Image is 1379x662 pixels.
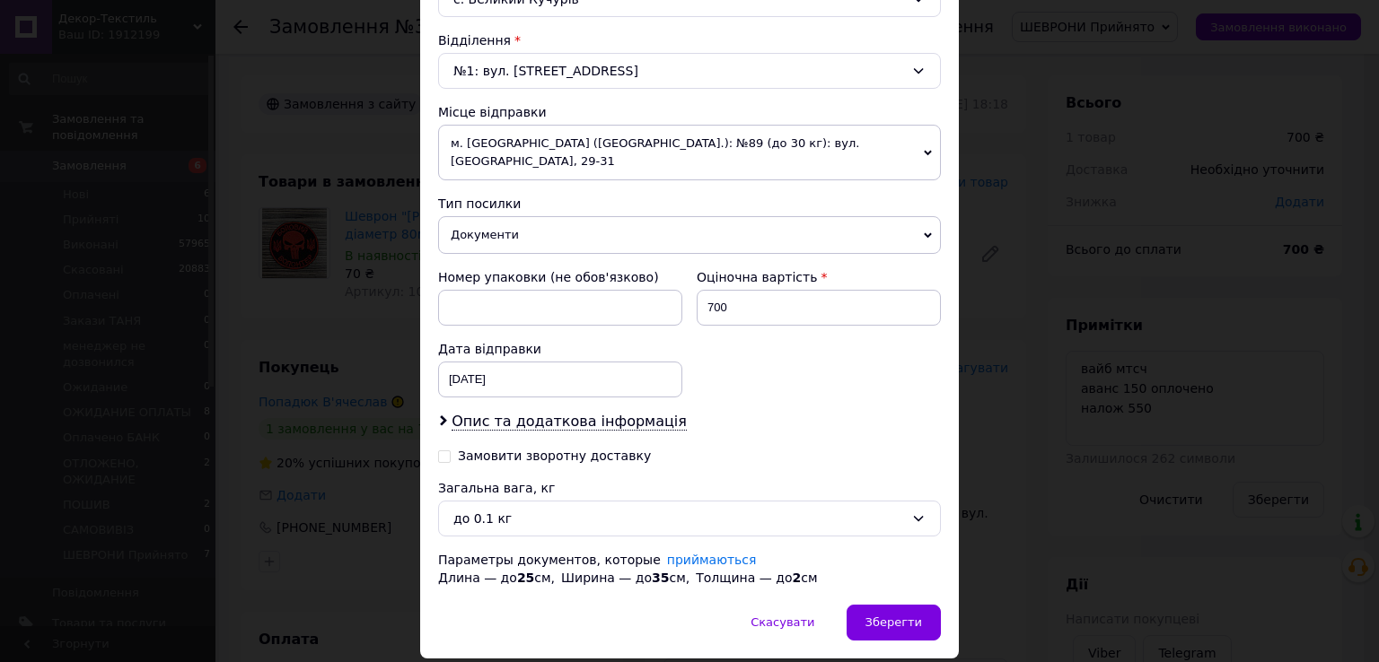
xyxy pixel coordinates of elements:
span: 25 [517,571,534,585]
span: Скасувати [751,615,814,629]
span: м. [GEOGRAPHIC_DATA] ([GEOGRAPHIC_DATA].): №89 (до 30 кг): вул. [GEOGRAPHIC_DATA], 29-31 [438,125,941,180]
a: приймаються [667,553,757,567]
div: Відділення [438,31,941,49]
span: Місце відправки [438,105,547,119]
span: Зберегти [865,615,922,629]
div: №1: вул. [STREET_ADDRESS] [438,53,941,89]
div: Оціночна вартість [697,268,941,286]
span: Опис та додаткова інформація [452,413,687,431]
div: Дата відправки [438,340,682,358]
span: 2 [792,571,801,585]
div: Загальна вага, кг [438,479,941,497]
div: Параметры документов, которые Длина — до см, Ширина — до см, Толщина — до см [438,551,941,587]
div: Номер упаковки (не обов'язково) [438,268,682,286]
span: 35 [652,571,669,585]
div: Замовити зворотну доставку [458,449,651,464]
span: Тип посилки [438,196,521,211]
div: до 0.1 кг [453,509,904,528]
span: Документи [438,216,941,254]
